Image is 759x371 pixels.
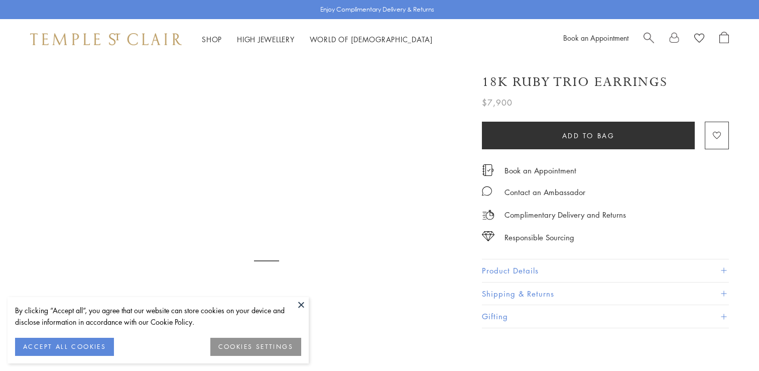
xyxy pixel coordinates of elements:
span: Add to bag [562,130,615,141]
a: World of [DEMOGRAPHIC_DATA]World of [DEMOGRAPHIC_DATA] [310,34,433,44]
p: Enjoy Complimentary Delivery & Returns [320,5,434,15]
div: Contact an Ambassador [504,186,585,199]
h1: 18K Ruby Trio Earrings [482,73,668,91]
a: ShopShop [202,34,222,44]
a: Book an Appointment [563,33,628,43]
img: icon_sourcing.svg [482,231,494,241]
a: High JewelleryHigh Jewellery [237,34,295,44]
button: Gifting [482,305,729,328]
a: Search [644,32,654,47]
a: Book an Appointment [504,165,576,176]
iframe: Gorgias live chat messenger [709,324,749,361]
button: ACCEPT ALL COOKIES [15,338,114,356]
img: icon_appointment.svg [482,164,494,176]
a: View Wishlist [694,32,704,47]
img: Temple St. Clair [30,33,182,45]
img: icon_delivery.svg [482,209,494,221]
button: Product Details [482,259,729,282]
button: Add to bag [482,122,695,149]
span: $7,900 [482,96,513,109]
button: Shipping & Returns [482,283,729,305]
div: Responsible Sourcing [504,231,574,244]
a: Open Shopping Bag [719,32,729,47]
nav: Main navigation [202,33,433,46]
button: COOKIES SETTINGS [210,338,301,356]
div: By clicking “Accept all”, you agree that our website can store cookies on your device and disclos... [15,305,301,328]
img: MessageIcon-01_2.svg [482,186,492,196]
p: Complimentary Delivery and Returns [504,209,626,221]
